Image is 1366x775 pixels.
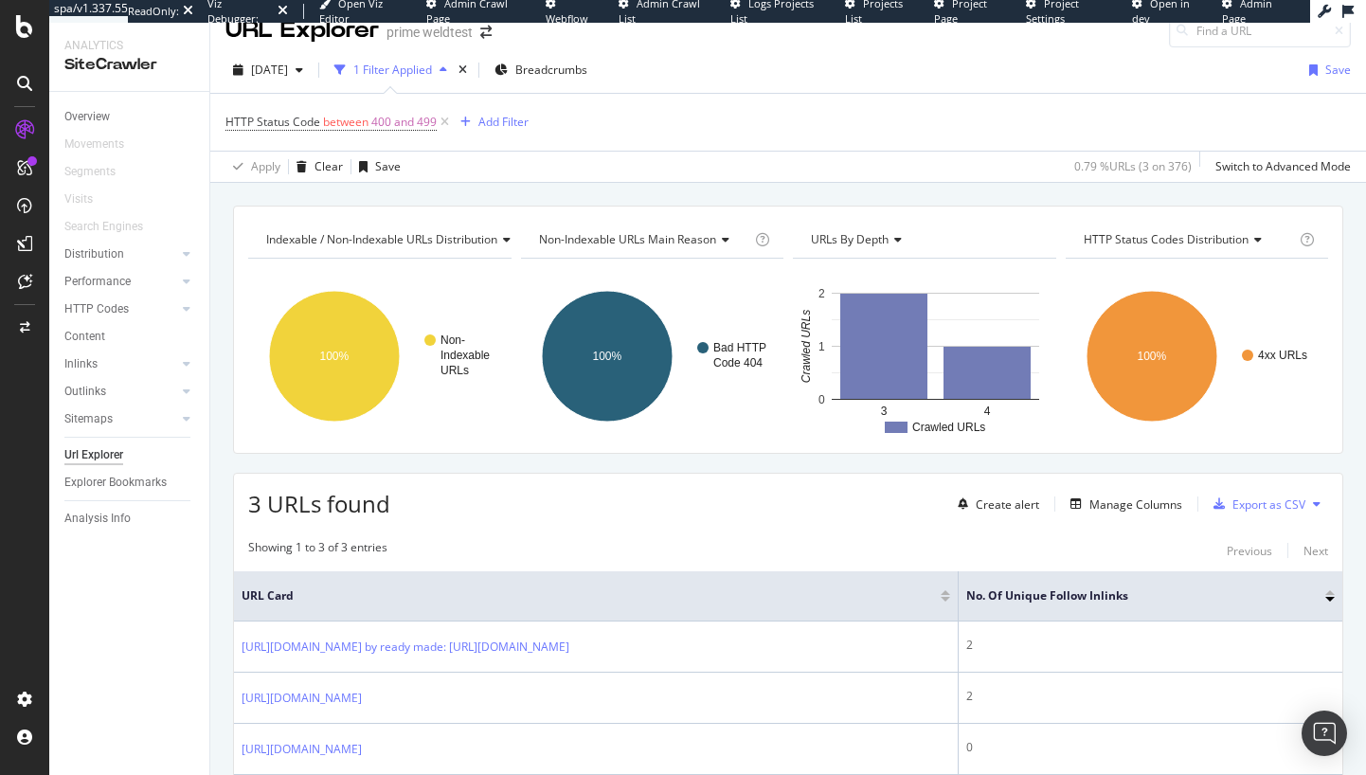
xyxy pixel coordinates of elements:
text: Crawled URLs [912,421,985,434]
span: URL Card [242,587,936,604]
text: 0 [818,393,825,406]
a: Content [64,327,196,347]
h4: URLs by Depth [807,225,1039,255]
svg: A chart. [248,274,508,439]
button: Clear [289,152,343,182]
div: Export as CSV [1232,496,1305,513]
div: 0.79 % URLs ( 3 on 376 ) [1074,158,1192,174]
div: Explorer Bookmarks [64,473,167,493]
div: Performance [64,272,131,292]
text: 3 [881,405,888,418]
span: Breadcrumbs [515,62,587,78]
span: URLs by Depth [811,231,889,247]
svg: A chart. [793,274,1052,439]
svg: A chart. [521,274,781,439]
button: Switch to Advanced Mode [1208,152,1351,182]
span: Indexable / Non-Indexable URLs distribution [266,231,497,247]
a: Segments [64,162,135,182]
div: Save [1325,62,1351,78]
div: Content [64,327,105,347]
text: 4xx URLs [1258,349,1307,362]
a: HTTP Codes [64,299,177,319]
button: Export as CSV [1206,489,1305,519]
button: Breadcrumbs [487,55,595,85]
text: 100% [592,350,621,363]
div: Next [1303,543,1328,559]
div: 2 [966,637,1335,654]
div: Sitemaps [64,409,113,429]
a: Explorer Bookmarks [64,473,196,493]
span: 2025 Oct. 3rd [251,62,288,78]
div: Visits [64,189,93,209]
svg: A chart. [1066,274,1325,439]
button: Save [351,152,401,182]
div: Add Filter [478,114,529,130]
div: Distribution [64,244,124,264]
span: 400 and 499 [371,109,437,135]
a: Distribution [64,244,177,264]
text: 4 [984,405,991,418]
span: Webflow [546,11,588,26]
span: between [323,114,368,130]
div: Inlinks [64,354,98,374]
div: Manage Columns [1089,496,1182,513]
input: Find a URL [1169,14,1351,47]
div: Create alert [976,496,1039,513]
a: Performance [64,272,177,292]
button: Create alert [950,489,1039,519]
div: Outlinks [64,382,106,402]
a: [URL][DOMAIN_NAME] by ready made: [URL][DOMAIN_NAME] [242,638,569,657]
div: arrow-right-arrow-left [480,26,492,39]
text: 100% [1137,350,1166,363]
div: Save [375,158,401,174]
div: times [455,61,471,80]
div: prime weldtest [386,23,473,42]
div: Clear [315,158,343,174]
text: Code 404 [713,356,763,369]
text: 2 [818,287,825,300]
div: 1 Filter Applied [353,62,432,78]
div: Analytics [64,38,194,54]
text: Crawled URLs [800,310,813,383]
text: Bad HTTP [713,341,766,354]
text: 100% [320,350,350,363]
div: Previous [1227,543,1272,559]
text: Indexable [440,349,490,362]
a: Analysis Info [64,509,196,529]
a: [URL][DOMAIN_NAME] [242,689,362,708]
div: 2 [966,688,1335,705]
h4: Indexable / Non-Indexable URLs Distribution [262,225,526,255]
a: Sitemaps [64,409,177,429]
h4: HTTP Status Codes Distribution [1080,225,1297,255]
span: HTTP Status Codes Distribution [1084,231,1249,247]
a: Movements [64,135,143,154]
button: Add Filter [453,111,529,134]
a: Search Engines [64,217,162,237]
a: Url Explorer [64,445,196,465]
a: Inlinks [64,354,177,374]
button: Save [1302,55,1351,85]
text: 1 [818,340,825,353]
div: Url Explorer [64,445,123,465]
div: Apply [251,158,280,174]
div: SiteCrawler [64,54,194,76]
div: 0 [966,739,1335,756]
div: Switch to Advanced Mode [1215,158,1351,174]
h4: Non-Indexable URLs Main Reason [535,225,752,255]
button: Previous [1227,539,1272,562]
span: HTTP Status Code [225,114,320,130]
div: URL Explorer [225,14,379,46]
div: Segments [64,162,116,182]
button: 1 Filter Applied [327,55,455,85]
div: Analysis Info [64,509,131,529]
div: Showing 1 to 3 of 3 entries [248,539,387,562]
text: URLs [440,364,469,377]
div: Open Intercom Messenger [1302,711,1347,756]
div: ReadOnly: [128,4,179,19]
div: Movements [64,135,124,154]
text: Non- [440,333,465,347]
button: Next [1303,539,1328,562]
